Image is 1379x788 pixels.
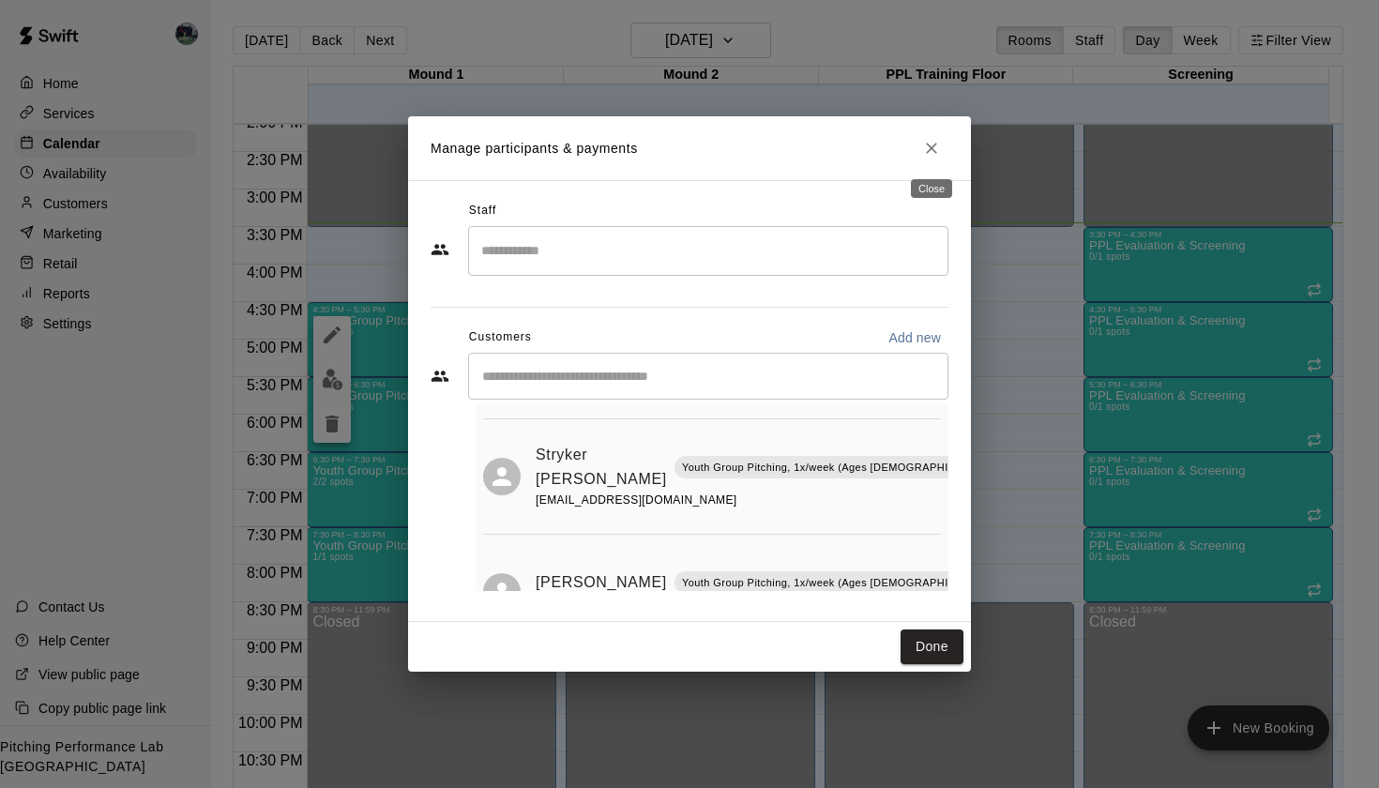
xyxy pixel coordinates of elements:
[881,323,948,353] button: Add new
[431,367,449,386] svg: Customers
[536,493,737,507] span: [EMAIL_ADDRESS][DOMAIN_NAME]
[888,328,941,347] p: Add new
[682,575,1053,591] p: Youth Group Pitching, 1x/week (Ages [DEMOGRAPHIC_DATA] and Under)
[483,573,521,611] div: Tara O'Bryan
[915,131,948,165] button: Close
[431,240,449,259] svg: Staff
[536,443,667,491] a: Stryker [PERSON_NAME]
[536,570,667,595] a: [PERSON_NAME]
[431,139,638,159] p: Manage participants & payments
[483,458,521,495] div: Stryker Stengel
[468,353,948,400] div: Start typing to search customers...
[901,629,963,664] button: Done
[469,196,496,226] span: Staff
[911,179,952,198] div: Close
[469,323,532,353] span: Customers
[468,226,948,276] div: Search staff
[682,460,1053,476] p: Youth Group Pitching, 1x/week (Ages [DEMOGRAPHIC_DATA] and Under)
